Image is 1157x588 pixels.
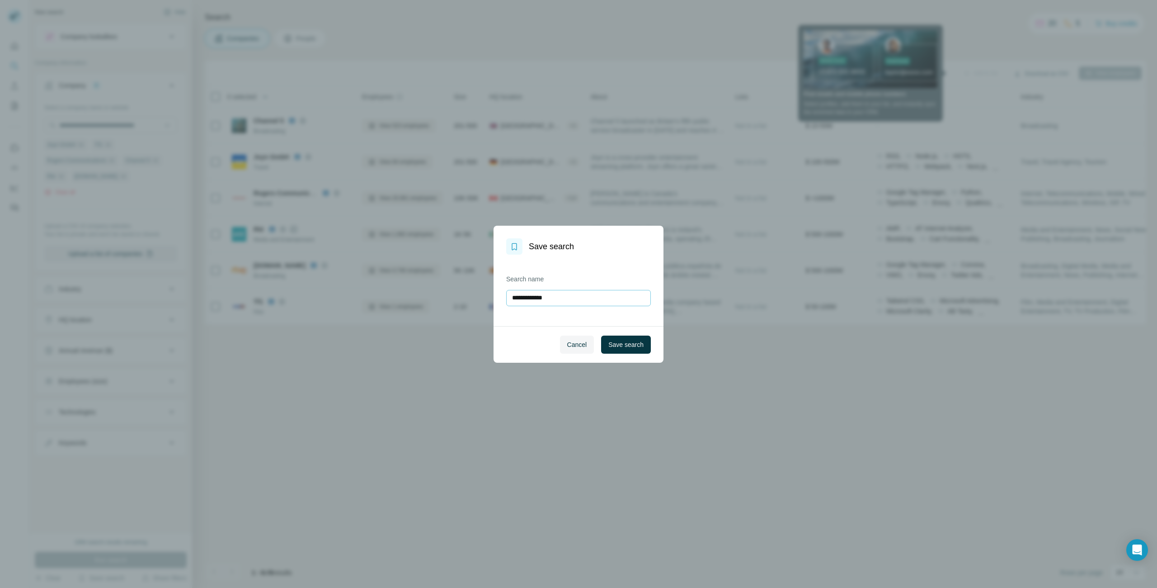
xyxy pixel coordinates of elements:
h1: Save search [529,240,574,253]
button: Cancel [560,336,594,354]
button: Save search [601,336,651,354]
div: Open Intercom Messenger [1126,539,1148,561]
span: Save search [608,340,644,349]
label: Search name [506,275,651,284]
span: Cancel [567,340,587,349]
